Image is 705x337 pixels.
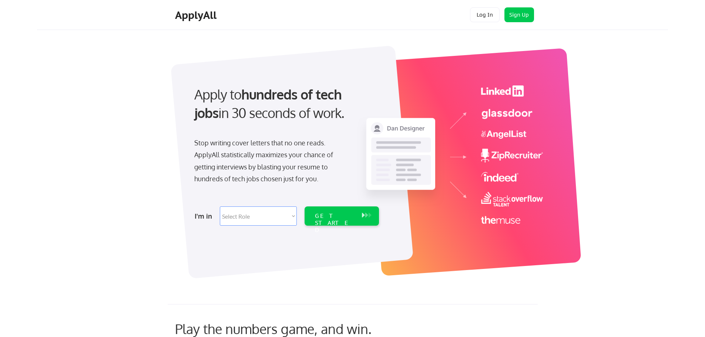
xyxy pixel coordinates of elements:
[195,210,215,222] div: I'm in
[194,86,345,121] strong: hundreds of tech jobs
[470,7,500,22] button: Log In
[315,212,355,234] div: GET STARTED
[194,85,376,122] div: Apply to in 30 seconds of work.
[175,9,219,21] div: ApplyAll
[504,7,534,22] button: Sign Up
[175,321,404,337] div: Play the numbers game, and win.
[194,137,346,185] div: Stop writing cover letters that no one reads. ApplyAll statistically maximizes your chance of get...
